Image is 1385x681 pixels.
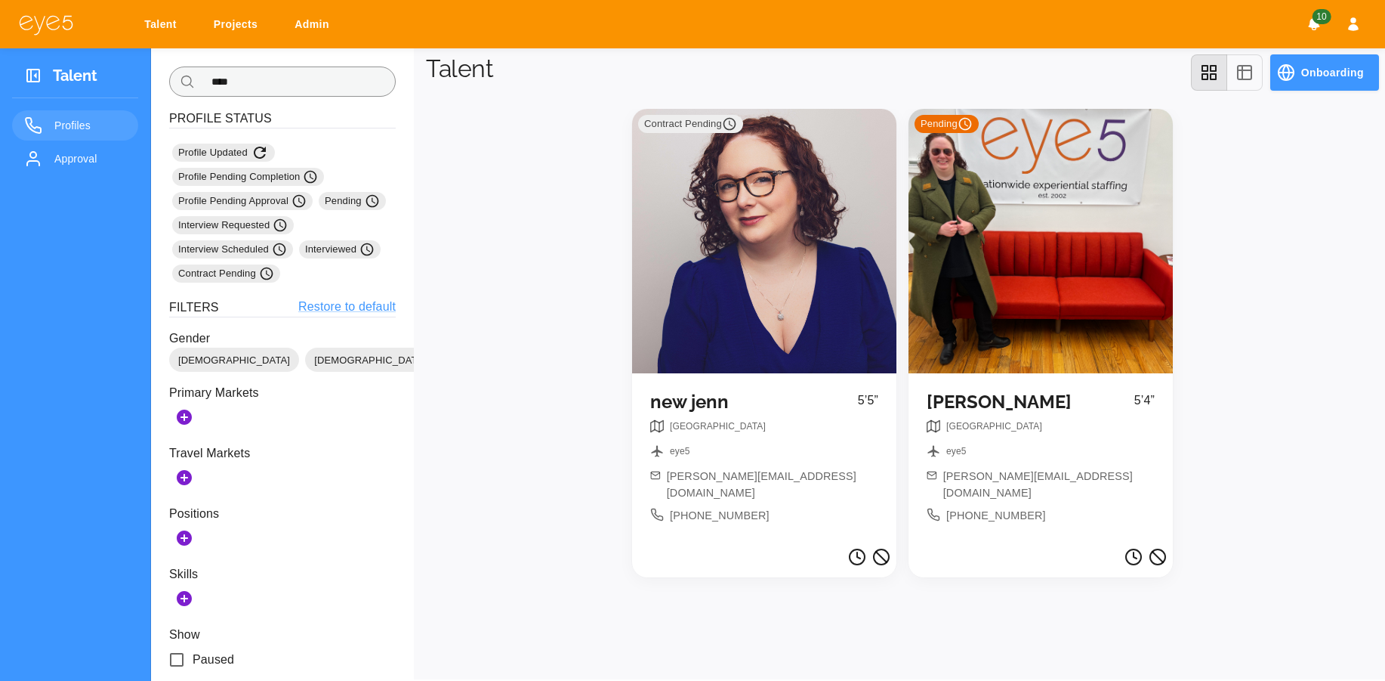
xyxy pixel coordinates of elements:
nav: breadcrumb [670,419,766,438]
h5: [PERSON_NAME] [927,392,1134,413]
span: eye5 [670,446,689,457]
div: Interview Scheduled [172,240,293,258]
span: Interviewed [305,242,375,257]
div: Profile Updated [172,144,275,162]
p: Show [169,626,396,644]
div: Interviewed [299,240,381,258]
span: [PERSON_NAME][EMAIL_ADDRESS][DOMAIN_NAME] [667,469,878,501]
span: eye5 [946,446,966,457]
button: grid [1191,54,1227,91]
div: Contract Pending [172,265,280,283]
p: 5’5” [858,392,878,419]
p: Skills [169,565,396,583]
button: Add Positions [169,523,199,553]
div: [DEMOGRAPHIC_DATA] [169,348,299,372]
button: Add Skills [169,583,199,614]
a: Restore to default [298,298,396,317]
nav: breadcrumb [946,419,1042,438]
div: view [1191,54,1263,91]
h6: Filters [169,298,219,317]
span: Approval [54,150,126,168]
button: Add Markets [169,402,199,432]
h6: Profile Status [169,109,396,128]
span: Contract Pending [178,266,274,281]
nav: breadcrumb [670,444,689,463]
p: Primary Markets [169,384,396,402]
div: Interview Requested [172,216,294,234]
span: [PHONE_NUMBER] [946,508,1046,525]
p: Travel Markets [169,444,396,463]
span: Profile Pending Completion [178,169,318,184]
a: Approval [12,144,138,174]
span: 10 [1312,9,1331,24]
a: Projects [204,11,273,39]
span: Pending [921,116,973,132]
p: Positions [169,505,396,523]
a: Admin [285,11,344,39]
h1: Talent [426,54,493,83]
div: [DEMOGRAPHIC_DATA] [305,348,435,372]
span: [PERSON_NAME][EMAIL_ADDRESS][DOMAIN_NAME] [943,469,1155,501]
nav: breadcrumb [946,444,966,463]
span: Interview Requested [178,218,288,233]
span: [GEOGRAPHIC_DATA] [670,421,766,432]
p: Gender [169,330,396,348]
span: Profiles [54,116,126,135]
span: Contract Pending [644,116,737,132]
span: [DEMOGRAPHIC_DATA] [305,353,435,368]
div: Profile Pending Completion [172,168,324,186]
button: table [1226,54,1263,91]
span: [GEOGRAPHIC_DATA] [946,421,1042,432]
h5: new jenn [650,392,858,413]
button: Notifications [1300,11,1328,38]
span: Profile Pending Approval [178,193,307,209]
p: 5’4” [1134,392,1155,419]
span: [PHONE_NUMBER] [670,508,770,525]
button: Add Secondary Markets [169,463,199,493]
div: Pending [319,192,386,210]
span: Interview Scheduled [178,242,287,257]
span: Paused [193,651,234,669]
span: Pending [325,193,380,209]
span: [DEMOGRAPHIC_DATA] [169,353,299,368]
a: Profiles [12,110,138,141]
button: Onboarding [1270,54,1379,91]
a: Contract Pending new jenn5’5”breadcrumbbreadcrumb[PERSON_NAME][EMAIL_ADDRESS][DOMAIN_NAME][PHONE_... [632,109,896,542]
span: Profile Updated [178,144,269,162]
h3: Talent [53,67,97,90]
a: Talent [134,11,192,39]
div: Profile Pending Approval [172,192,313,210]
a: Pending [PERSON_NAME]5’4”breadcrumbbreadcrumb[PERSON_NAME][EMAIL_ADDRESS][DOMAIN_NAME][PHONE_NUMBER] [908,109,1173,542]
img: eye5 [18,14,74,36]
